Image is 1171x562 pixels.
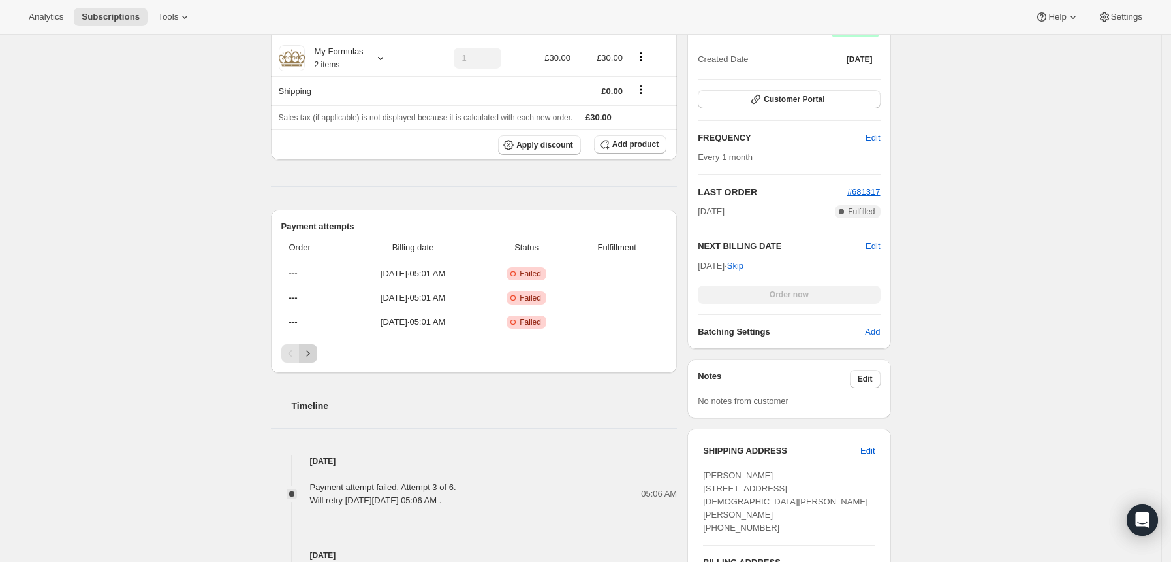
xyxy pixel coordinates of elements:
span: Tools [158,12,178,22]
span: £30.00 [585,112,612,122]
span: Failed [520,293,541,303]
button: Customer Portal [698,90,880,108]
h2: Payment attempts [281,220,667,233]
span: Failed [520,317,541,327]
button: Shipping actions [631,82,651,97]
button: Edit [850,370,881,388]
span: [PERSON_NAME] [STREET_ADDRESS][DEMOGRAPHIC_DATA][PERSON_NAME][PERSON_NAME] [PHONE_NUMBER] [703,471,867,533]
span: [DATE] · 05:01 AM [348,291,478,305]
span: 05:06 AM [641,488,677,501]
span: --- [289,269,298,278]
div: My Formulas [305,45,364,71]
span: Failed [520,269,541,279]
button: Settings [1090,8,1150,26]
small: 2 items [315,60,340,69]
span: Fulfillment [575,241,659,254]
button: [DATE] [839,50,881,69]
th: Order [281,233,345,262]
h4: [DATE] [271,455,678,468]
button: Edit [852,440,882,461]
span: --- [289,293,298,303]
span: Help [1048,12,1066,22]
button: Tools [150,8,199,26]
span: [DATE] [847,54,873,65]
th: Shipping [271,76,420,105]
span: --- [289,317,298,327]
span: [DATE] · 05:01 AM [348,267,478,280]
h6: Batching Settings [698,325,865,339]
span: [DATE] · 05:01 AM [348,316,478,329]
span: Analytics [29,12,63,22]
button: Skip [719,256,751,276]
h3: Notes [698,370,850,388]
span: Sales tax (if applicable) is not displayed because it is calculated with each new order. [279,113,573,122]
span: Billing date [348,241,478,254]
button: Analytics [21,8,71,26]
div: Payment attempt failed. Attempt 3 of 6. Will retry [DATE][DATE] 05:06 AM . [310,481,456,507]
a: #681317 [847,187,881,197]
span: £30.00 [597,53,623,63]
span: £0.00 [601,86,623,96]
span: Fulfilled [848,207,875,217]
button: Subscriptions [74,8,148,26]
nav: Pagination [281,344,667,363]
h2: FREQUENCY [698,131,866,144]
span: £30.00 [544,53,570,63]
h2: NEXT BILLING DATE [698,240,866,253]
h2: LAST ORDER [698,186,847,199]
button: Add [857,322,888,342]
button: Product actions [631,50,651,64]
span: Every 1 month [698,152,753,162]
span: Settings [1111,12,1142,22]
h3: SHIPPING ADDRESS [703,444,860,457]
span: Subscriptions [82,12,140,22]
span: [DATE] · [698,261,743,271]
span: Edit [860,444,875,457]
button: Edit [866,240,880,253]
div: Open Intercom Messenger [1127,504,1158,536]
button: Next [299,344,317,363]
span: Edit [866,131,880,144]
button: #681317 [847,186,881,199]
button: Apply discount [498,135,581,155]
span: [DATE] [698,205,725,218]
span: Add product [612,139,659,150]
h4: [DATE] [271,549,678,562]
button: Add product [594,135,666,154]
h2: Timeline [292,399,678,412]
span: Edit [858,374,873,384]
span: Apply discount [516,140,573,150]
span: Add [865,325,880,339]
span: No notes from customer [698,396,788,406]
span: Created Date [698,53,748,66]
span: Customer Portal [764,94,824,105]
span: Status [486,241,567,254]
button: Help [1027,8,1087,26]
span: Skip [727,259,743,273]
button: Edit [858,127,888,148]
